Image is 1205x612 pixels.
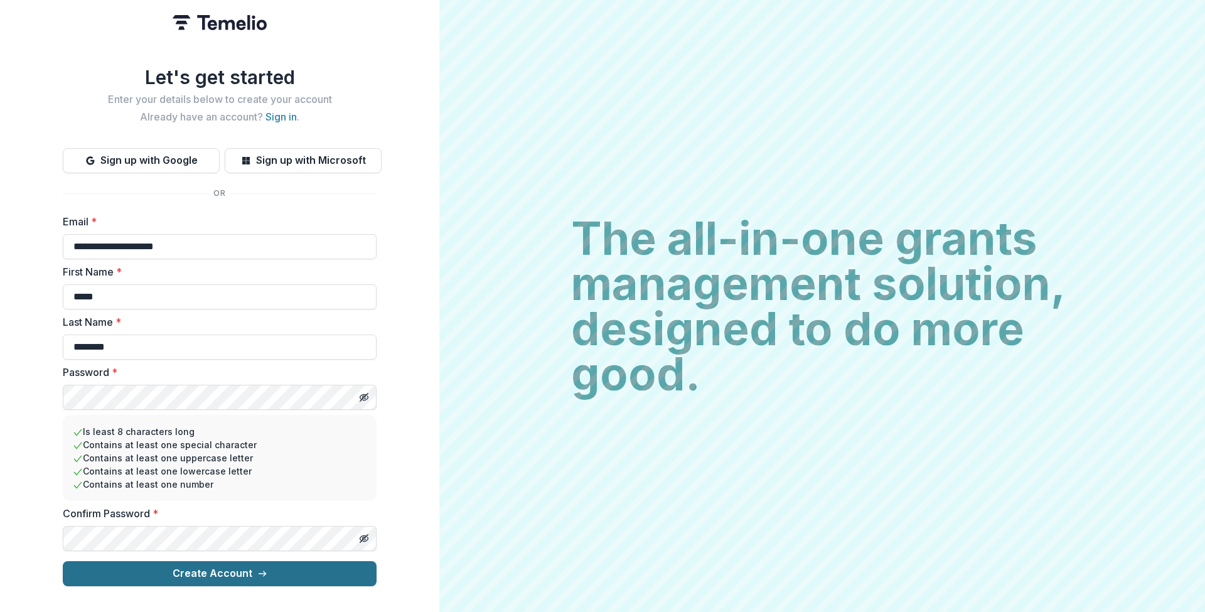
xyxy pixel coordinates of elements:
h1: Let's get started [63,66,377,89]
label: Email [63,214,369,229]
label: Confirm Password [63,506,369,521]
img: Temelio [173,15,267,30]
h2: Enter your details below to create your account [63,94,377,105]
label: Password [63,365,369,380]
li: Contains at least one number [73,478,367,491]
button: Sign up with Microsoft [225,148,382,173]
li: Contains at least one lowercase letter [73,464,367,478]
button: Toggle password visibility [354,529,374,549]
label: Last Name [63,314,369,330]
li: Contains at least one uppercase letter [73,451,367,464]
button: Create Account [63,561,377,586]
li: Contains at least one special character [73,438,367,451]
h2: Already have an account? . [63,111,377,123]
a: Sign in [265,110,297,123]
button: Sign up with Google [63,148,220,173]
label: First Name [63,264,369,279]
button: Toggle password visibility [354,387,374,407]
li: Is least 8 characters long [73,425,367,438]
